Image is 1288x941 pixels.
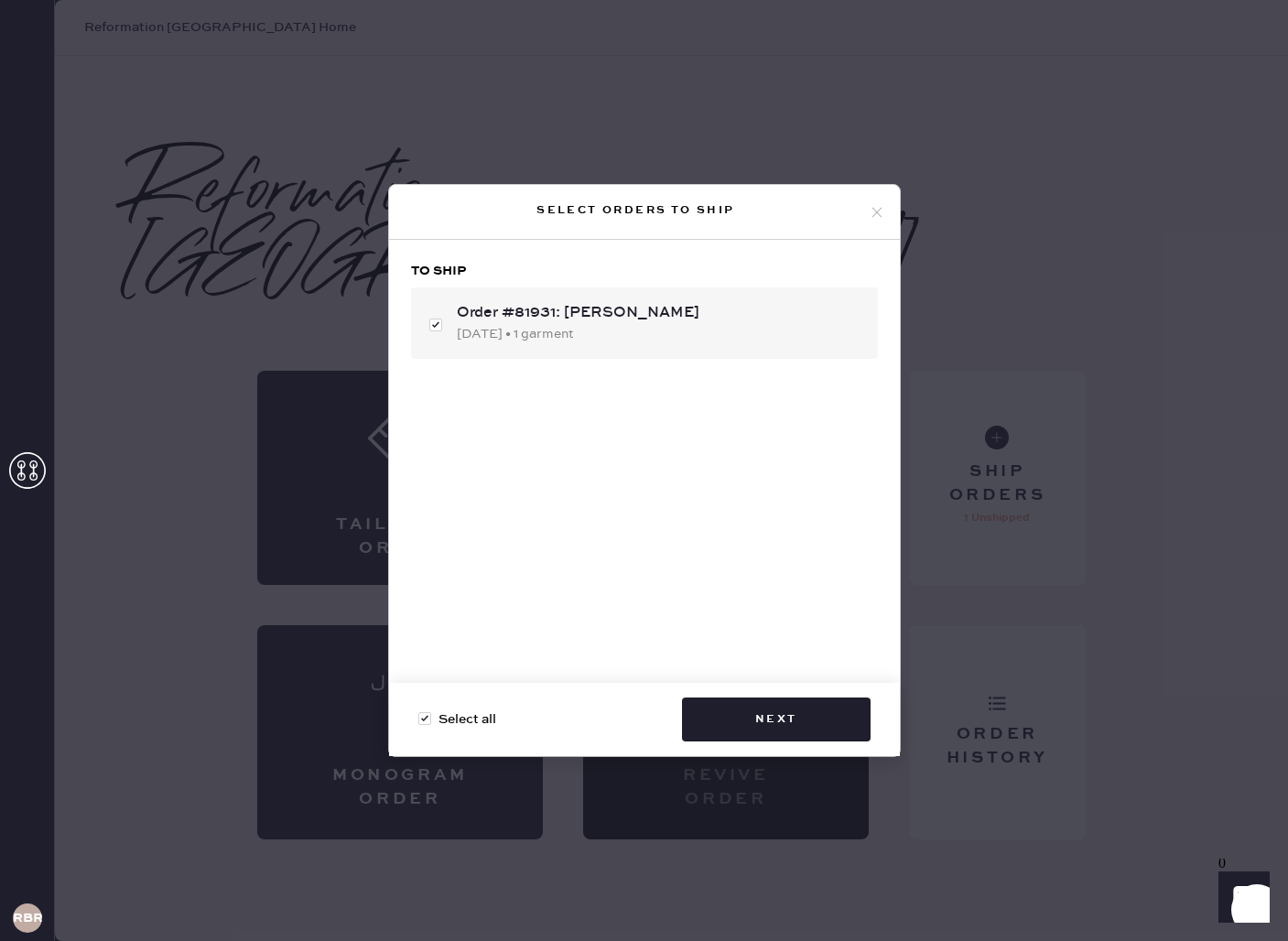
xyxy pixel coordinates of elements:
[411,262,878,280] h3: To ship
[457,302,863,324] div: Order #81931: [PERSON_NAME]
[13,912,42,925] h3: RBRA
[682,698,871,741] button: Next
[438,709,496,730] span: Select all
[404,200,869,222] div: Select orders to ship
[1201,859,1280,937] iframe: Front Chat
[457,324,863,344] div: [DATE] • 1 garment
